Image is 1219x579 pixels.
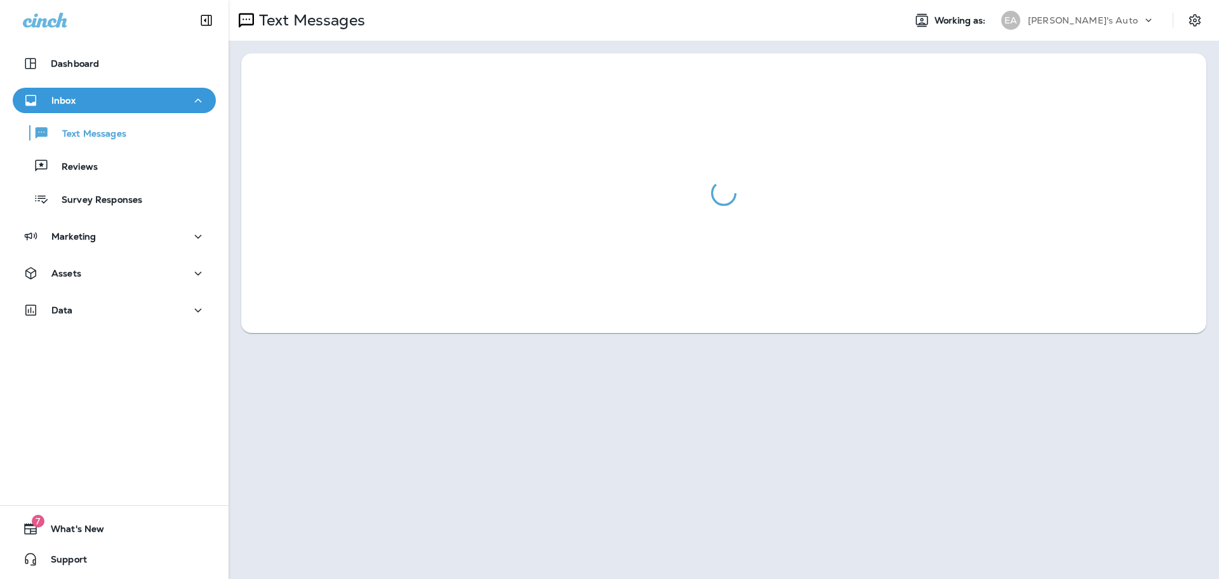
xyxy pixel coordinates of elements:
[1001,11,1020,30] div: EA
[1028,15,1138,25] p: [PERSON_NAME]'s Auto
[51,95,76,106] p: Inbox
[51,305,73,315] p: Data
[32,515,44,528] span: 7
[13,261,216,286] button: Assets
[13,516,216,542] button: 7What's New
[50,128,126,140] p: Text Messages
[13,153,216,179] button: Reviews
[13,51,216,76] button: Dashboard
[13,119,216,146] button: Text Messages
[38,554,87,569] span: Support
[13,297,216,323] button: Data
[13,88,216,113] button: Inbox
[189,8,224,33] button: Collapse Sidebar
[49,161,98,174] p: Reviews
[51,268,81,278] p: Assets
[13,224,216,249] button: Marketing
[935,15,989,26] span: Working as:
[1183,9,1206,32] button: Settings
[51,58,99,69] p: Dashboard
[13,547,216,572] button: Support
[13,186,216,212] button: Survey Responses
[254,11,365,30] p: Text Messages
[38,524,104,539] span: What's New
[51,231,96,242] p: Marketing
[49,194,142,207] p: Survey Responses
